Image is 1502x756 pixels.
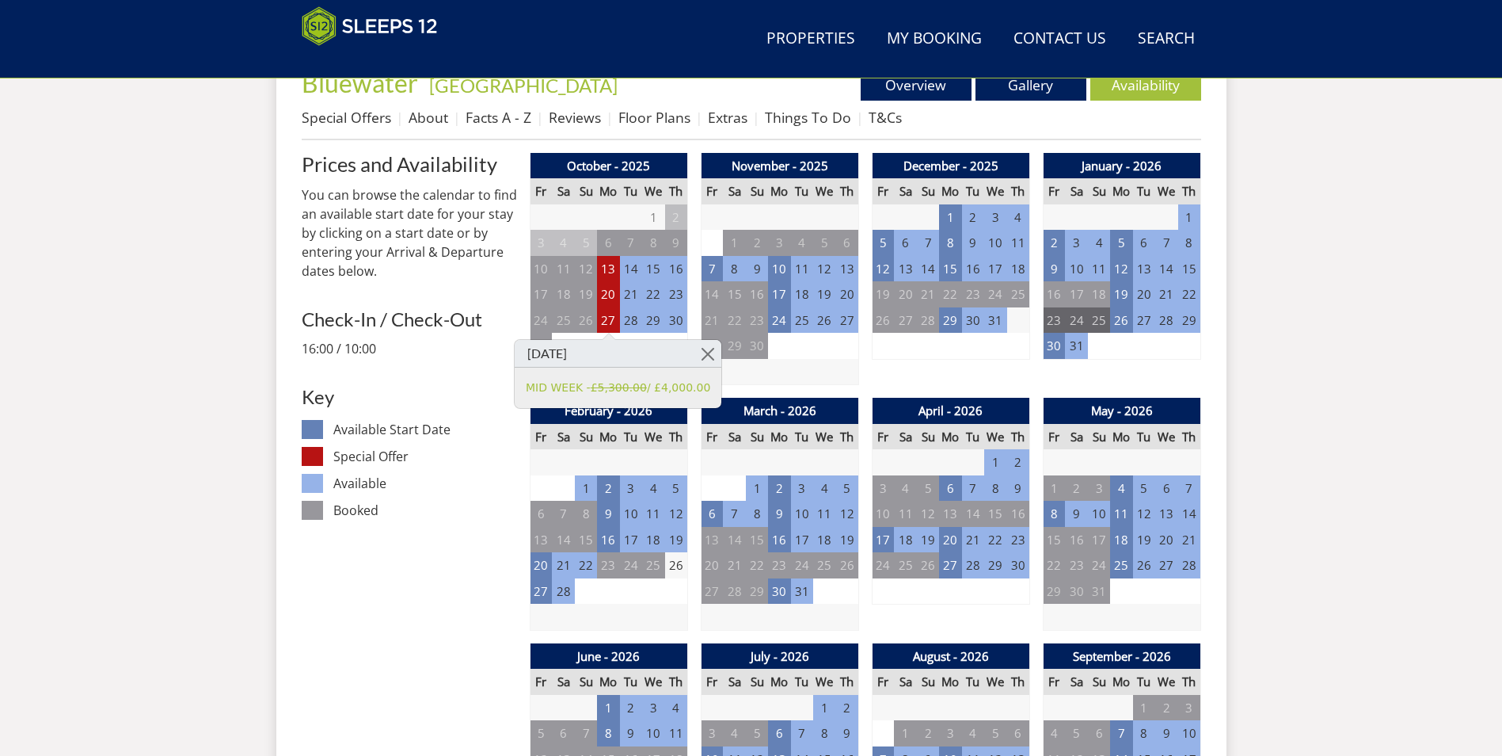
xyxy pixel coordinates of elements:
td: 8 [1043,501,1065,527]
dd: Available [333,474,516,493]
th: Th [836,424,858,450]
td: 20 [1133,281,1155,307]
img: Sleeps 12 [302,6,438,46]
td: 18 [552,281,574,307]
dd: Special Offer [333,447,516,466]
td: 11 [1007,230,1029,256]
th: Mo [1110,178,1132,204]
td: 22 [939,281,961,307]
td: 3 [620,475,642,502]
td: 8 [1178,230,1200,256]
td: 27 [894,307,916,334]
th: We [813,424,835,450]
td: 8 [575,501,597,527]
td: 4 [642,475,664,502]
td: 13 [701,527,723,553]
td: 8 [642,230,664,256]
td: 4 [1088,230,1110,256]
td: 22 [1178,281,1200,307]
td: 13 [530,527,552,553]
td: 22 [642,281,664,307]
td: 1 [575,475,597,502]
td: 5 [813,230,835,256]
td: 1 [984,449,1006,475]
td: 18 [1110,527,1132,553]
th: Tu [620,178,642,204]
th: Mo [597,178,619,204]
td: 21 [962,527,984,553]
td: 30 [746,333,768,359]
td: 9 [768,501,790,527]
td: 23 [1043,307,1065,334]
dd: Booked [333,501,516,520]
td: 26 [1110,307,1132,334]
td: 6 [1155,475,1177,502]
td: 2 [746,230,768,256]
td: 14 [1155,256,1177,282]
td: 18 [1007,256,1029,282]
td: 15 [642,256,664,282]
h3: [DATE] [515,340,721,368]
td: 18 [642,527,664,553]
td: 21 [701,307,723,334]
td: 1 [746,475,768,502]
td: 11 [813,501,835,527]
td: 8 [984,475,1006,502]
th: Th [1007,424,1029,450]
td: 13 [836,256,858,282]
td: 20 [836,281,858,307]
td: 13 [1133,256,1155,282]
th: We [813,178,835,204]
h2: Prices and Availability [302,153,517,175]
th: Sa [552,424,574,450]
a: T&Cs [869,108,902,127]
td: 9 [1065,501,1087,527]
td: 12 [813,256,835,282]
td: 5 [665,475,687,502]
td: 21 [620,281,642,307]
a: Things To Do [765,108,851,127]
td: 13 [1155,501,1177,527]
td: 19 [836,527,858,553]
td: 26 [813,307,835,334]
td: 9 [962,230,984,256]
td: 14 [620,256,642,282]
th: We [1155,424,1177,450]
a: Overview [861,69,972,101]
td: 16 [962,256,984,282]
a: MID WEEK -£5,300.00/ £4,000.00 [526,380,710,396]
td: 14 [1178,501,1200,527]
td: 20 [894,281,916,307]
th: Su [575,178,597,204]
th: Su [917,178,939,204]
td: 7 [620,230,642,256]
td: 15 [723,281,745,307]
td: 4 [791,230,813,256]
th: Sa [894,178,916,204]
a: Floor Plans [618,108,690,127]
th: Th [836,178,858,204]
td: 25 [552,307,574,334]
td: 17 [872,527,894,553]
td: 14 [917,256,939,282]
a: Gallery [975,69,1086,101]
th: Mo [768,178,790,204]
a: Reviews [549,108,601,127]
td: 6 [701,501,723,527]
th: Sa [723,178,745,204]
a: Search [1131,21,1201,57]
td: 4 [894,475,916,502]
h3: Key [302,387,517,407]
th: We [984,424,1006,450]
td: 2 [962,204,984,231]
td: 27 [836,307,858,334]
td: 12 [917,501,939,527]
td: 12 [872,256,894,282]
th: We [1155,178,1177,204]
td: 24 [984,281,1006,307]
td: 16 [746,281,768,307]
td: 19 [917,527,939,553]
td: 15 [939,256,961,282]
dd: Available Start Date [333,420,516,439]
th: Fr [872,178,894,204]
